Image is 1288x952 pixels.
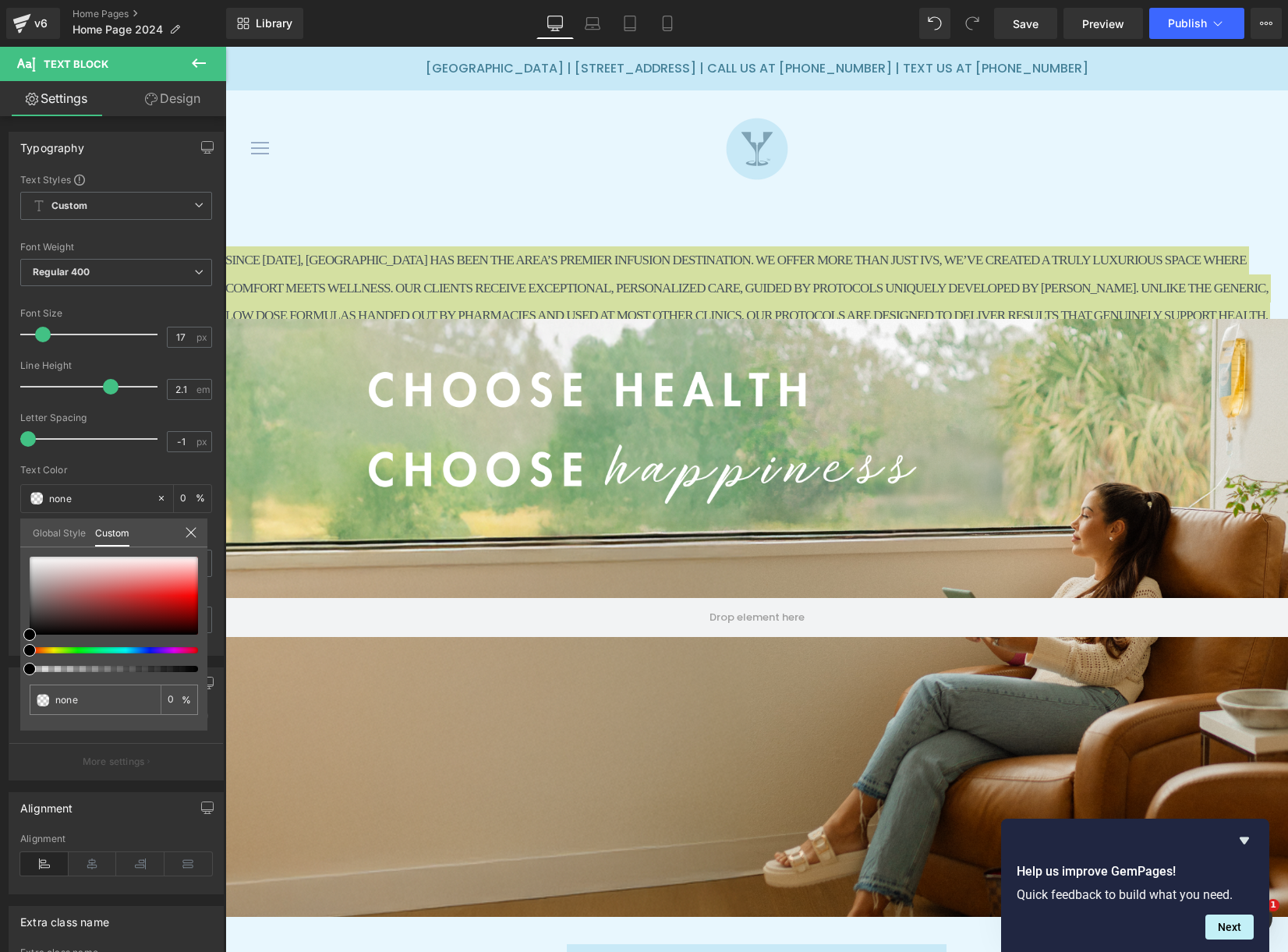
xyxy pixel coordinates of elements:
[73,8,226,20] a: Home Pages
[574,8,611,39] a: Laptop
[1149,8,1244,39] button: Publish
[1013,16,1039,32] span: Save
[611,8,649,39] a: Tablet
[649,8,686,39] a: Mobile
[1205,915,1254,940] button: Next question
[1063,8,1143,39] a: Preview
[957,8,988,39] button: Redo
[1168,17,1207,30] span: Publish
[1017,862,1254,881] h2: Help us improve GemPages!
[256,16,292,30] span: Library
[1267,899,1279,911] span: 1
[536,8,574,39] a: Desktop
[1017,831,1254,940] div: Help us improve GemPages!
[95,518,129,547] a: Custom
[161,685,198,715] div: %
[33,518,86,545] a: Global Style
[1082,16,1124,32] span: Preview
[919,8,950,39] button: Undo
[1251,8,1282,39] button: More
[31,13,51,34] div: v6
[1235,831,1254,850] button: Hide survey
[1017,887,1254,902] p: Quick feedback to build what you need.
[73,23,163,36] span: Home Page 2024
[44,58,108,70] span: Text Block
[55,692,154,708] input: Color
[116,81,229,116] a: Design
[226,8,303,39] a: New Library
[6,8,60,39] a: v6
